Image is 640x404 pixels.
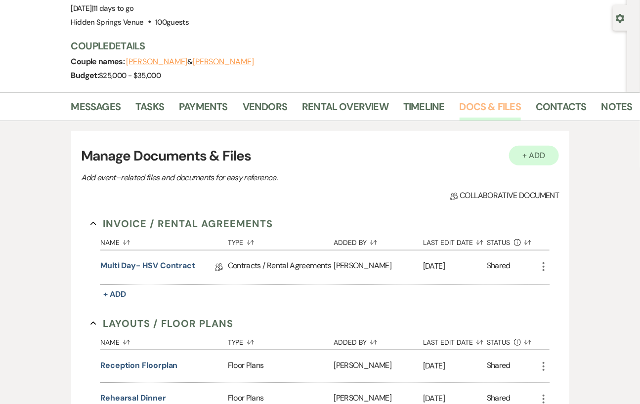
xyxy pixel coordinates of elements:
[228,250,334,284] div: Contracts / Rental Agreements
[334,331,423,350] button: Added By
[487,331,538,350] button: Status
[228,331,334,350] button: Type
[71,39,618,53] h3: Couple Details
[601,99,633,121] a: Notes
[536,99,587,121] a: Contacts
[487,339,511,346] span: Status
[92,3,134,13] span: |
[100,287,129,301] button: + Add
[616,13,625,22] button: Open lead details
[100,231,228,250] button: Name
[81,171,427,184] p: Add event–related files and documents for easy reference.
[155,17,189,27] span: 100 guests
[100,331,228,350] button: Name
[423,331,487,350] button: Last Edit Date
[302,99,388,121] a: Rental Overview
[71,70,99,81] span: Budget:
[450,190,559,202] span: Collaborative document
[90,216,273,231] button: Invoice / Rental Agreements
[334,231,423,250] button: Added By
[334,350,423,382] div: [PERSON_NAME]
[81,146,559,166] h3: Manage Documents & Files
[487,360,511,373] div: Shared
[100,260,195,275] a: Multi Day- HSV Contract
[460,99,521,121] a: Docs & Files
[99,71,161,81] span: $25,000 - $35,000
[127,57,254,67] span: &
[334,250,423,284] div: [PERSON_NAME]
[423,360,487,372] p: [DATE]
[487,231,538,250] button: Status
[487,260,511,275] div: Shared
[93,3,134,13] span: 11 days to go
[228,231,334,250] button: Type
[127,58,188,66] button: [PERSON_NAME]
[90,316,233,331] button: Layouts / Floor Plans
[509,146,559,165] button: + Add
[423,231,487,250] button: Last Edit Date
[103,289,126,299] span: + Add
[193,58,254,66] button: [PERSON_NAME]
[71,3,134,13] span: [DATE]
[71,99,121,121] a: Messages
[487,239,511,246] span: Status
[71,17,144,27] span: Hidden Springs Venue
[100,360,177,371] button: Reception Floorplan
[423,260,487,273] p: [DATE]
[179,99,228,121] a: Payments
[71,56,127,67] span: Couple names:
[100,392,166,404] button: Rehearsal Dinner
[403,99,445,121] a: Timeline
[243,99,287,121] a: Vendors
[228,350,334,382] div: Floor Plans
[135,99,164,121] a: Tasks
